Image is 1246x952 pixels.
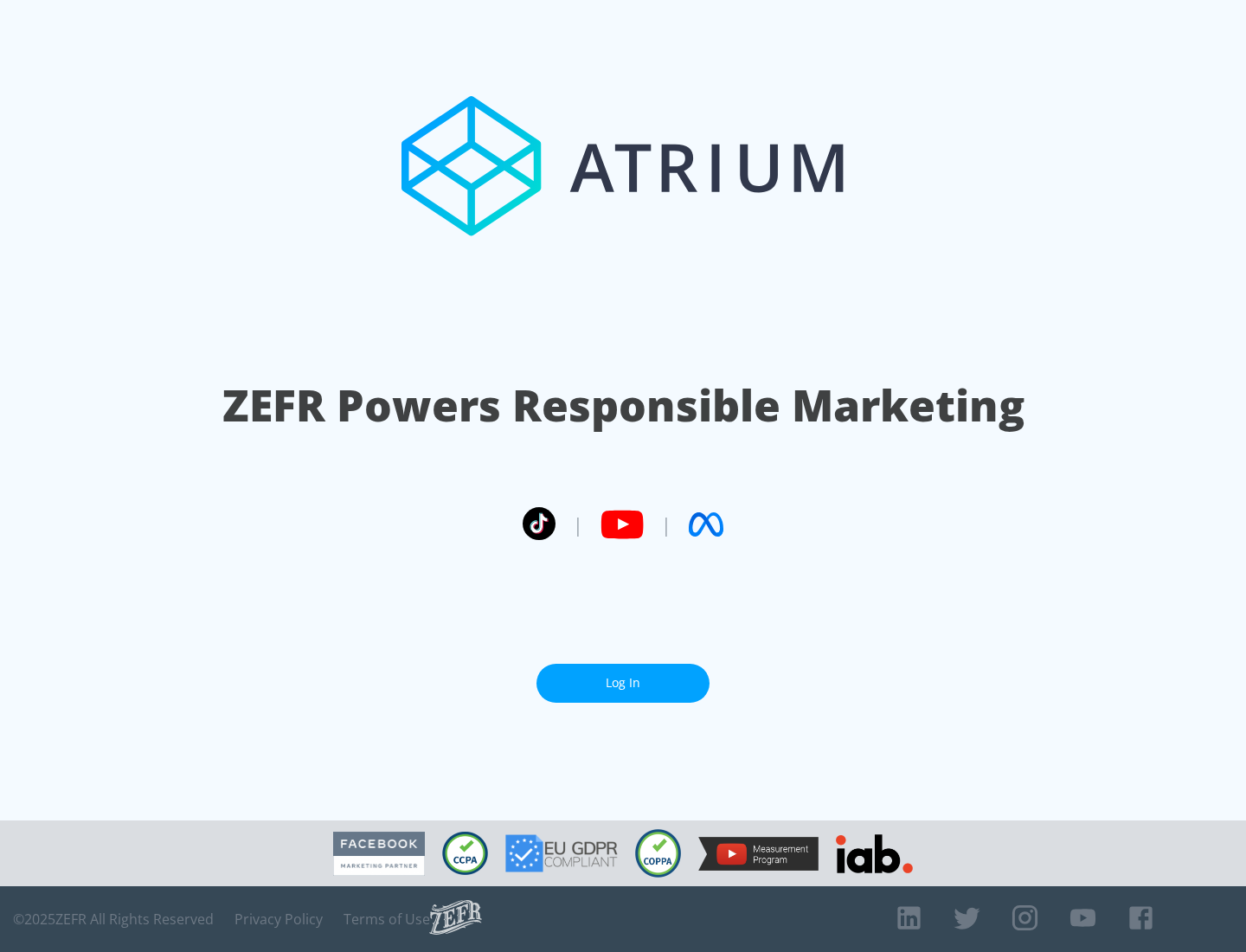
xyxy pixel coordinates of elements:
img: Facebook Marketing Partner [333,832,425,876]
span: | [661,511,671,537]
h1: ZEFR Powers Responsible Marketing [222,376,1024,435]
a: Terms of Use [344,910,430,928]
span: | [573,511,583,537]
img: CCPA Compliant [442,832,488,875]
a: Log In [536,664,710,703]
img: IAB [836,834,913,873]
img: GDPR Compliant [505,834,618,872]
span: © 2025 ZEFR All Rights Reserved [13,910,214,928]
img: YouTube Measurement Program [698,837,819,871]
img: COPPA Compliant [635,829,681,878]
a: Privacy Policy [234,910,323,928]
